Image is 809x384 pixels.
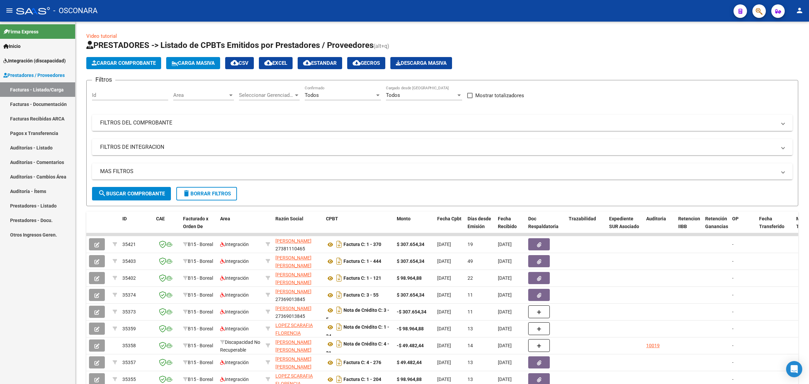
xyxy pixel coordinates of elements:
[646,342,660,350] div: 10019
[275,255,311,268] span: [PERSON_NAME] [PERSON_NAME]
[702,212,729,241] datatable-header-cell: Retención Ganancias
[98,189,106,197] mat-icon: search
[92,115,792,131] mat-expansion-panel-header: FILTROS DEL COMPROBANTE
[732,343,733,348] span: -
[220,242,249,247] span: Integración
[468,343,473,348] span: 14
[156,216,165,221] span: CAE
[188,360,213,365] span: B15 - Boreal
[180,212,217,241] datatable-header-cell: Facturado x Orden De
[606,212,643,241] datatable-header-cell: Expediente SUR Asociado
[498,309,512,314] span: [DATE]
[437,377,451,382] span: [DATE]
[347,57,385,69] button: Gecros
[275,271,321,285] div: 27390238210
[5,6,13,15] mat-icon: menu
[92,139,792,155] mat-expansion-panel-header: FILTROS DE INTEGRACION
[92,75,115,84] h3: Filtros
[188,309,213,314] span: B15 - Boreal
[437,343,451,348] span: [DATE]
[326,308,389,322] strong: Nota de Crédito C: 3 - 5
[275,339,311,353] span: [PERSON_NAME] [PERSON_NAME]
[176,187,237,200] button: Borrar Filtros
[220,292,249,298] span: Integración
[275,238,311,244] span: [PERSON_NAME]
[498,326,512,331] span: [DATE]
[397,309,426,314] strong: -$ 307.654,34
[756,212,793,241] datatable-header-cell: Fecha Transferido
[220,326,249,331] span: Integración
[122,242,136,247] span: 35421
[498,258,512,264] span: [DATE]
[468,216,491,229] span: Días desde Emisión
[353,59,361,67] mat-icon: cloud_download
[326,341,389,356] strong: Nota de Crédito C: 4 - 21
[397,275,422,281] strong: $ 98.964,88
[495,212,526,241] datatable-header-cell: Fecha Recibido
[92,187,171,200] button: Buscar Comprobante
[86,57,161,69] button: Cargar Comprobante
[86,33,117,39] a: Video tutorial
[335,357,343,368] i: Descargar documento
[298,57,342,69] button: Estandar
[437,292,451,298] span: [DATE]
[188,258,213,264] span: B15 - Boreal
[437,216,461,221] span: Fecha Cpbt
[397,343,424,348] strong: -$ 49.482,44
[397,360,422,365] strong: $ 49.482,44
[646,216,666,221] span: Auditoria
[326,216,338,221] span: CPBT
[732,275,733,281] span: -
[343,360,381,365] strong: Factura C: 4 - 276
[122,275,136,281] span: 35402
[122,309,136,314] span: 35373
[275,356,311,369] span: [PERSON_NAME] [PERSON_NAME]
[275,355,321,369] div: 27280780478
[396,60,447,66] span: Descarga Masiva
[437,360,451,365] span: [DATE]
[468,258,473,264] span: 49
[475,91,524,100] span: Mostrar totalizadores
[569,216,596,221] span: Trazabilidad
[264,59,272,67] mat-icon: cloud_download
[275,322,321,336] div: 27367739458
[732,216,739,221] span: OP
[786,361,802,377] div: Open Intercom Messenger
[386,92,400,98] span: Todos
[225,57,254,69] button: CSV
[498,377,512,382] span: [DATE]
[390,57,452,69] button: Descarga Masiva
[335,305,343,316] i: Descargar documento
[3,43,21,50] span: Inicio
[275,305,321,319] div: 27369013845
[335,256,343,267] i: Descargar documento
[397,216,411,221] span: Monto
[172,60,215,66] span: Carga Masiva
[498,360,512,365] span: [DATE]
[166,57,220,69] button: Carga Masiva
[275,216,303,221] span: Razón Social
[397,258,424,264] strong: $ 307.654,34
[173,92,228,98] span: Area
[676,212,702,241] datatable-header-cell: Retencion IIBB
[275,323,313,336] span: LOPEZ SCARAFIA FLORENCIA
[528,216,559,229] span: Doc Respaldatoria
[732,360,733,365] span: -
[498,292,512,298] span: [DATE]
[220,275,249,281] span: Integración
[343,293,379,298] strong: Factura C: 3 - 55
[397,326,424,331] strong: -$ 98.964,88
[468,242,473,247] span: 19
[468,309,473,314] span: 11
[239,92,294,98] span: Seleccionar Gerenciador
[468,360,473,365] span: 13
[86,40,373,50] span: PRESTADORES -> Listado de CPBTs Emitidos por Prestadores / Proveedores
[468,377,473,382] span: 13
[303,59,311,67] mat-icon: cloud_download
[397,377,422,382] strong: $ 98.964,88
[53,3,97,18] span: - OSCONARA
[92,60,156,66] span: Cargar Comprobante
[397,242,424,247] strong: $ 307.654,34
[188,275,213,281] span: B15 - Boreal
[100,168,776,175] mat-panel-title: MAS FILTROS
